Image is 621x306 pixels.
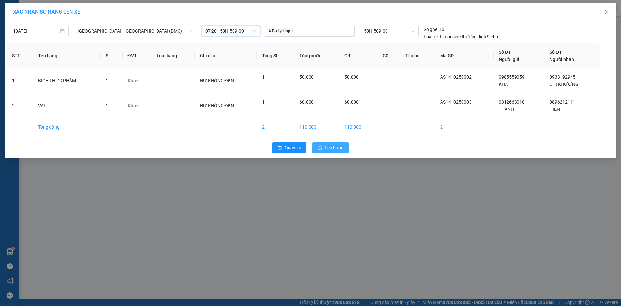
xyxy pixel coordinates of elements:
[424,33,498,40] div: Limousine thượng đỉnh 9 chỗ
[377,43,400,68] th: CC
[123,68,152,93] td: Khác
[344,99,359,105] span: 60.000
[300,74,314,80] span: 50.000
[33,93,101,118] td: VALI
[312,142,349,153] button: uploadLên hàng
[550,82,579,87] span: CHỊ KHƯƠNG
[550,107,560,112] span: HIỀN
[364,26,414,36] span: 50H-509.00
[7,68,33,93] td: 1
[291,29,294,33] span: close
[550,99,575,105] span: 0896212111
[33,43,101,68] th: Tên hàng
[7,43,33,68] th: STT
[499,57,519,62] span: Người gửi
[604,9,609,15] span: close
[300,99,314,105] span: 60.000
[33,118,101,136] td: Tổng cộng
[435,43,494,68] th: Mã GD
[106,103,108,108] span: 1
[13,9,80,15] span: XÁC NHẬN SỐ HÀNG LÊN XE
[189,29,193,33] span: down
[294,118,339,136] td: 110.000
[262,99,265,105] span: 1
[101,43,122,68] th: SL
[267,28,295,35] span: A Bu Ly Hạp
[257,118,294,136] td: 2
[344,74,359,80] span: 50.000
[7,93,33,118] td: 2
[499,82,508,87] span: KHA
[318,145,322,151] span: upload
[294,43,339,68] th: Tổng cước
[435,118,494,136] td: 2
[195,43,257,68] th: Ghi chú
[33,68,101,93] td: BỊCH THỰC PHẨM
[262,74,265,80] span: 1
[278,145,282,151] span: rollback
[339,43,377,68] th: CR
[272,142,306,153] button: rollbackQuay lại
[285,144,301,151] span: Quay lại
[424,26,438,33] span: Số ghế:
[499,50,511,55] span: Số ĐT
[200,78,234,83] span: HƯ KHÔNG ĐỀN
[550,57,574,62] span: Người nhận
[325,144,343,151] span: Lên hàng
[499,74,525,80] span: 0985559059
[550,50,562,55] span: Số ĐT
[424,26,444,33] div: 10
[14,28,59,35] input: 14/10/2025
[123,93,152,118] td: Khác
[424,33,439,40] span: Loại xe:
[598,3,616,21] button: Close
[151,43,194,68] th: Loại hàng
[499,99,525,105] span: 0812663010
[400,43,435,68] th: Thu hộ
[339,118,377,136] td: 110.000
[499,107,514,112] span: THANH
[257,43,294,68] th: Tổng SL
[123,43,152,68] th: ĐVT
[205,26,256,36] span: 07:20 - 50H-509.00
[78,26,192,36] span: Sài Gòn - Tây Ninh (DMC)
[106,78,108,83] span: 1
[200,103,234,108] span: HƯ KHÔNG ĐỀN
[550,74,575,80] span: 0933192945
[440,74,472,80] span: AS1410250002
[440,99,472,105] span: AS1410250003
